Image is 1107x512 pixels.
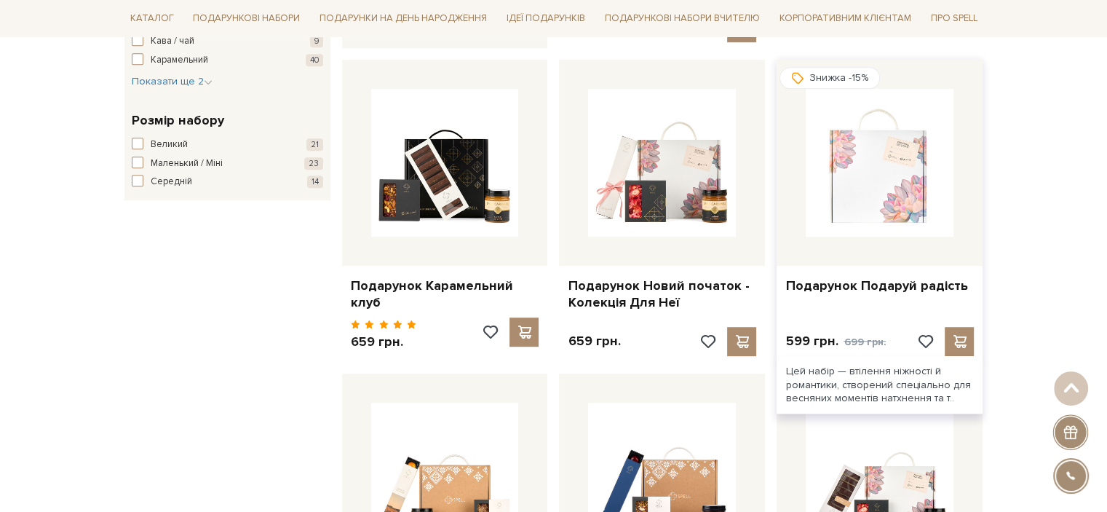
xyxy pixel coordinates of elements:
span: Великий [151,138,188,152]
p: 599 грн. [785,333,886,350]
a: Ідеї подарунків [501,7,591,30]
a: Корпоративним клієнтам [774,7,917,30]
span: Розмір набору [132,111,224,130]
span: 14 [307,176,323,188]
img: Подарунок Подаруй радість [806,89,953,237]
a: Каталог [124,7,180,30]
a: Подарункові набори [187,7,306,30]
span: 699 грн. [844,336,886,348]
button: Середній 14 [132,175,323,189]
button: Великий 21 [132,138,323,152]
span: Середній [151,175,192,189]
span: 9 [310,35,323,47]
button: Кава / чай 9 [132,34,323,49]
span: Показати ще 2 [132,75,213,87]
button: Карамельний 40 [132,53,323,68]
a: Подарунки на День народження [314,7,493,30]
span: 21 [306,138,323,151]
span: 40 [306,54,323,66]
p: 659 грн. [351,334,417,350]
div: Знижка -15% [779,67,880,89]
span: 23 [304,157,323,170]
a: Про Spell [924,7,983,30]
button: Маленький / Міні 23 [132,157,323,171]
span: Маленький / Міні [151,157,223,171]
a: Подарунок Новий початок - Колекція Для Неї [568,277,756,312]
div: Цей набір — втілення ніжності й романтики, створений спеціально для весняних моментів натхнення т... [777,356,983,414]
a: Подарункові набори Вчителю [599,6,766,31]
span: Кава / чай [151,34,194,49]
span: Карамельний [151,53,208,68]
a: Подарунок Карамельний клуб [351,277,539,312]
p: 659 грн. [568,333,620,350]
a: Подарунок Подаруй радість [785,277,974,294]
button: Показати ще 2 [132,74,213,89]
